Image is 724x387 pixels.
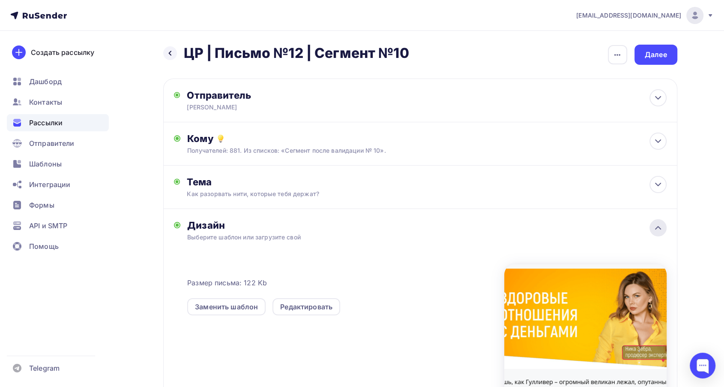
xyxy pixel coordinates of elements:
span: Помощь [29,241,59,251]
span: Отправители [29,138,75,148]
span: Размер письма: 122 Kb [187,278,267,288]
div: Заменить шаблон [195,302,258,312]
div: Кому [187,133,666,145]
h2: ЦР | Письмо №12 | Сегмент №10 [184,45,409,62]
div: Отправитель [187,89,372,101]
div: Тема [187,176,356,188]
a: Дашборд [7,73,109,90]
div: Дизайн [187,219,666,231]
span: Дашборд [29,76,62,87]
span: Telegram [29,363,60,373]
a: Рассылки [7,114,109,131]
div: [PERSON_NAME] [187,103,354,112]
span: Рассылки [29,118,63,128]
div: Далее [645,50,667,60]
a: Шаблоны [7,155,109,172]
a: Формы [7,197,109,214]
div: Получателей: 881. Из списков: «Сегмент после валидации № 10». [187,146,619,155]
a: [EMAIL_ADDRESS][DOMAIN_NAME] [576,7,714,24]
div: Создать рассылку [31,47,94,57]
span: [EMAIL_ADDRESS][DOMAIN_NAME] [576,11,681,20]
a: Отправители [7,135,109,152]
div: Редактировать [280,302,332,312]
span: Формы [29,200,54,210]
span: API и SMTP [29,221,67,231]
div: Как разорвать нити, которые тебя держат? [187,190,339,198]
span: Шаблоны [29,159,62,169]
div: Выберите шаблон или загрузите свой [187,233,619,242]
a: Контакты [7,94,109,111]
span: Контакты [29,97,62,107]
span: Интеграции [29,179,70,190]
